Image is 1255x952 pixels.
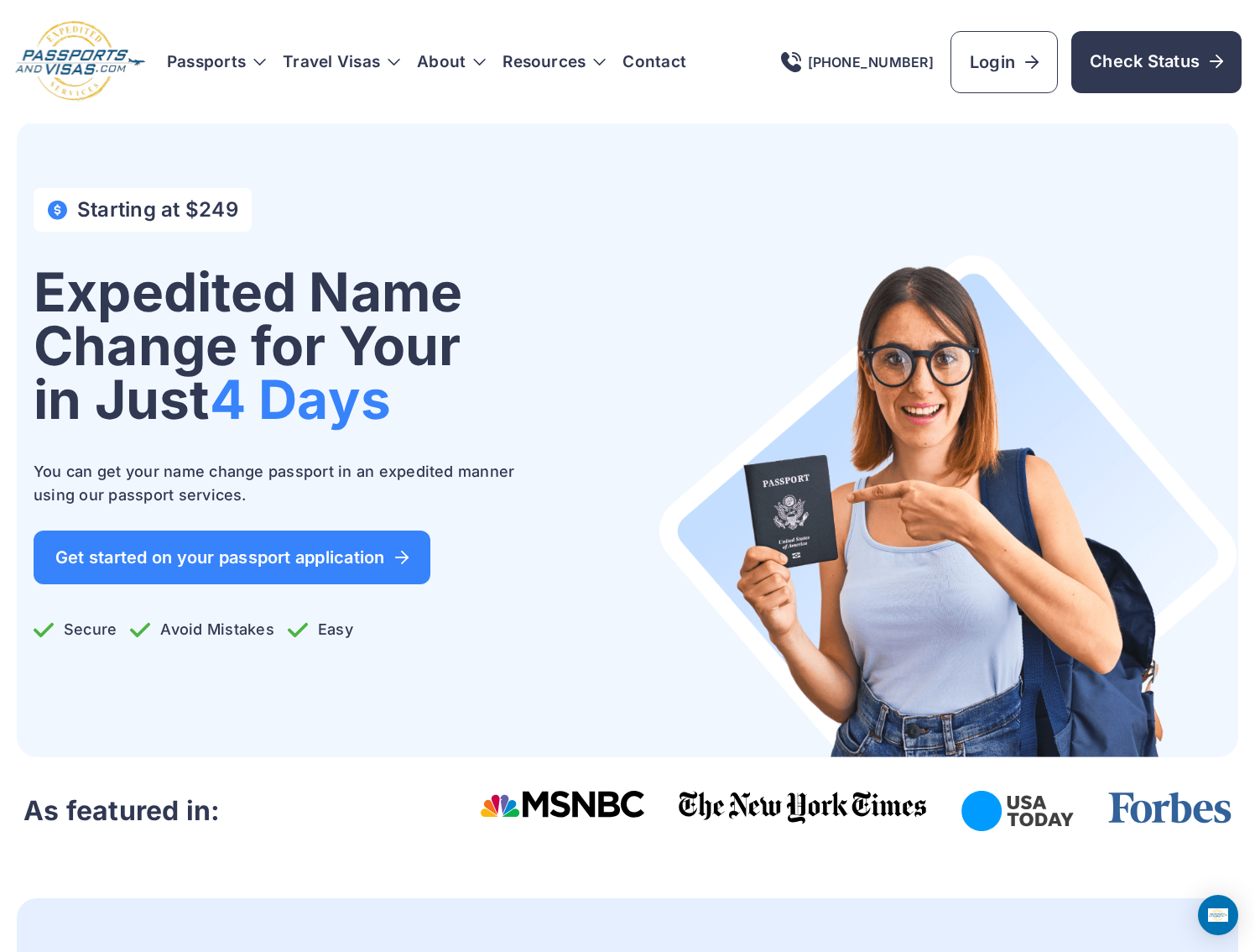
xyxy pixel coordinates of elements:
p: Secure [34,618,117,641]
h4: Starting at $249 [77,198,238,222]
div: Open Intercom Messenger [1198,895,1238,935]
h3: Travel Visas [283,54,400,71]
a: Login [950,31,1058,93]
img: Expedited Name Change for Your Passport Services as Fast as 4 Days. [658,245,1238,757]
h3: Passports [167,54,266,71]
a: [PHONE_NUMBER] [781,52,934,72]
h3: As featured in: [23,794,221,828]
p: Easy [288,618,353,641]
img: Forbes [1107,791,1232,824]
h3: Resources [503,54,606,71]
a: Check Status [1071,31,1242,93]
span: Check Status [1090,50,1223,73]
a: Get started on your passport application [34,531,430,584]
img: The New York Times [679,791,928,824]
img: USA Today [961,791,1074,831]
a: About [417,54,466,71]
span: 4 Days [210,367,391,432]
a: Contact [622,54,686,71]
span: Get started on your passport application [55,549,409,566]
span: Login [970,50,1039,74]
h1: Expedited Name Change for Your in Just [34,265,614,426]
p: You can get your name change passport in an expedited manner using our passport services. [34,460,554,507]
img: Logo [13,20,147,103]
img: Msnbc [480,791,645,818]
p: Avoid Mistakes [130,618,273,641]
